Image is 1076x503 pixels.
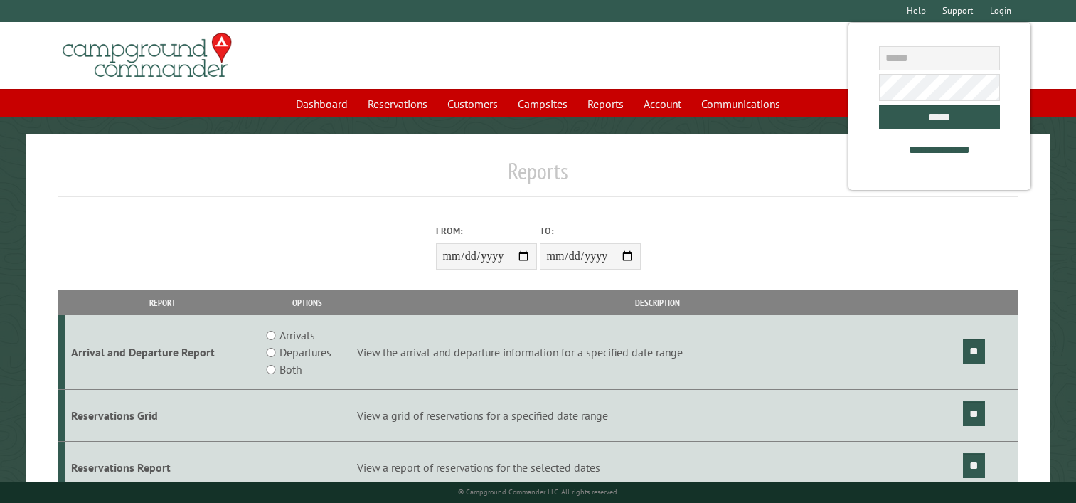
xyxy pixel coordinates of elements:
td: View a report of reservations for the selected dates [355,442,961,494]
td: Arrival and Departure Report [65,315,260,390]
img: Campground Commander [58,28,236,83]
h1: Reports [58,157,1018,196]
label: From: [436,224,537,238]
a: Dashboard [287,90,356,117]
td: View the arrival and departure information for a specified date range [355,315,961,390]
a: Reports [579,90,632,117]
a: Reservations [359,90,436,117]
td: Reservations Report [65,442,260,494]
label: Both [279,361,302,378]
a: Customers [439,90,506,117]
th: Report [65,290,260,315]
label: To: [540,224,641,238]
td: View a grid of reservations for a specified date range [355,390,961,442]
th: Description [355,290,961,315]
label: Departures [279,344,331,361]
a: Communications [693,90,789,117]
a: Campsites [509,90,576,117]
a: Account [635,90,690,117]
td: Reservations Grid [65,390,260,442]
label: Arrivals [279,327,315,344]
small: © Campground Commander LLC. All rights reserved. [458,487,619,497]
th: Options [260,290,355,315]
